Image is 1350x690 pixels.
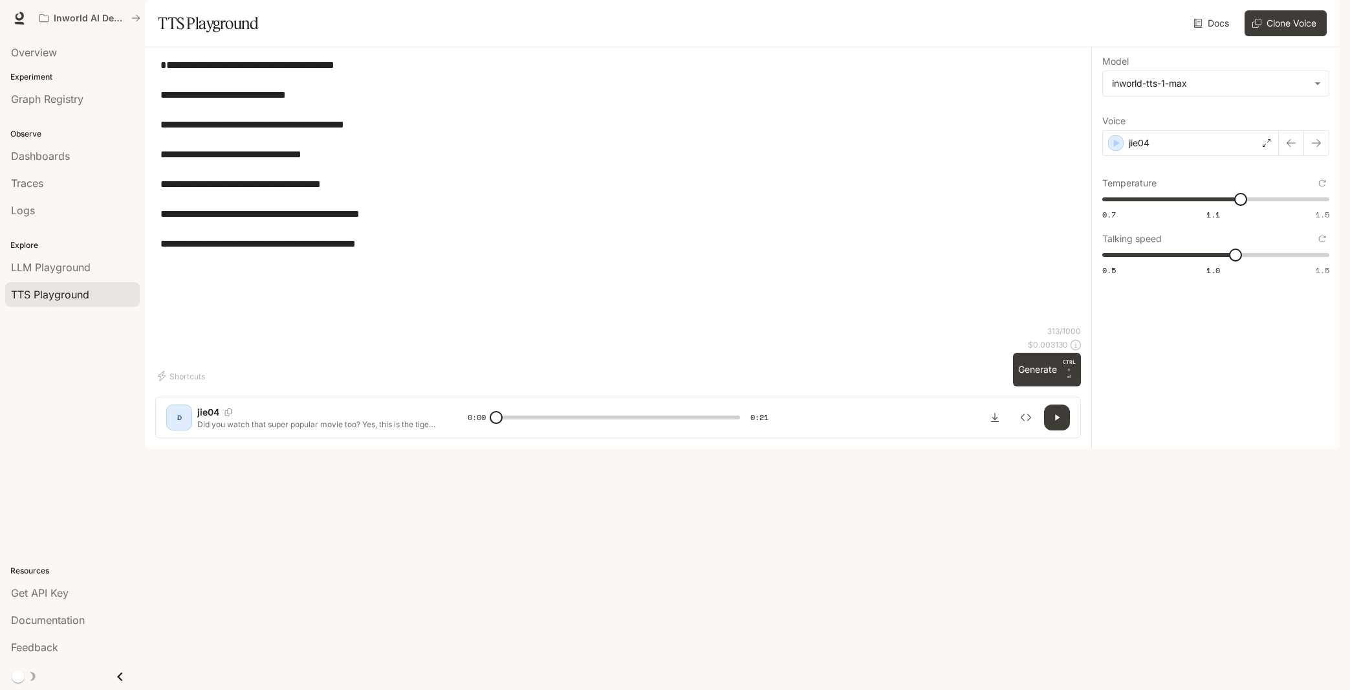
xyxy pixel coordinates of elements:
button: Reset to default [1315,232,1329,246]
div: D [169,407,190,428]
p: ⏎ [1062,358,1076,381]
span: 0.5 [1102,265,1116,276]
a: Docs [1191,10,1234,36]
div: inworld-tts-1-max [1112,77,1308,90]
button: Shortcuts [155,366,210,386]
p: jie04 [1129,137,1149,150]
span: 1.0 [1206,265,1220,276]
p: Temperature [1102,179,1157,188]
span: 1.5 [1316,209,1329,220]
p: CTRL + [1062,358,1076,373]
button: All workspaces [34,5,146,31]
span: 0:21 [750,411,768,424]
span: 0.7 [1102,209,1116,220]
button: Copy Voice ID [219,408,237,416]
span: 1.5 [1316,265,1329,276]
span: 1.1 [1206,209,1220,220]
button: Reset to default [1315,176,1329,190]
button: Inspect [1013,405,1039,430]
p: 313 / 1000 [1047,326,1081,337]
button: GenerateCTRL +⏎ [1013,353,1081,386]
p: Talking speed [1102,234,1162,243]
button: Download audio [982,405,1008,430]
p: jie04 [197,406,219,419]
div: inworld-tts-1-max [1103,71,1329,96]
button: Clone Voice [1245,10,1327,36]
h1: TTS Playground [158,10,258,36]
p: Model [1102,57,1129,66]
p: Inworld AI Demos [54,13,126,24]
p: $ 0.003130 [1028,339,1068,350]
p: Voice [1102,117,1126,126]
p: Did you watch that super popular movie too? Yes, this is the tiger from it. Remember how cute thi... [197,419,437,430]
span: 0:00 [468,411,486,424]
